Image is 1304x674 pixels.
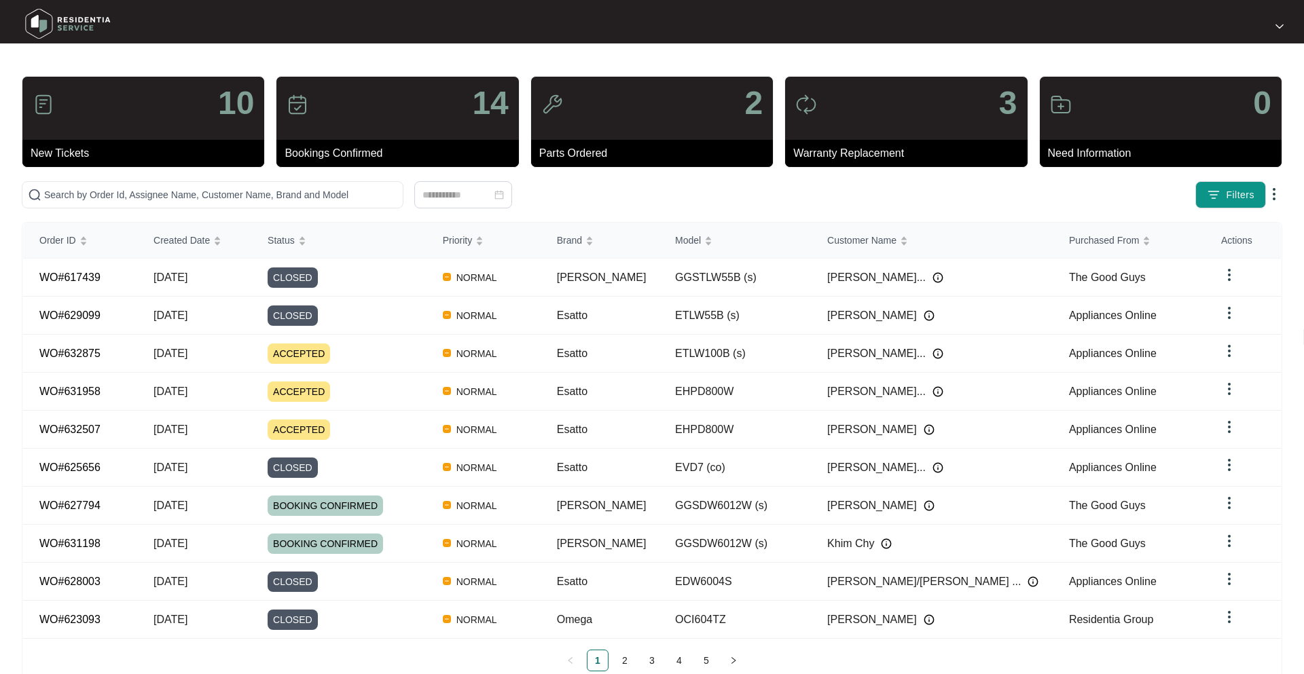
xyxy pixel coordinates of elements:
[723,650,744,671] button: right
[451,536,503,552] span: NORMAL
[451,345,503,362] span: NORMAL
[1205,223,1281,259] th: Actions
[827,383,926,400] span: [PERSON_NAME]...
[1221,381,1237,397] img: dropdown arrow
[827,536,874,552] span: Khim Chy
[924,614,935,625] img: Info icon
[1069,310,1157,321] span: Appliances Online
[723,650,744,671] li: Next Page
[1221,343,1237,359] img: dropdown arrow
[557,310,587,321] span: Esatto
[827,422,917,438] span: [PERSON_NAME]
[659,525,811,563] td: GGSDW6012W (s)
[39,576,101,587] a: WO#628003
[268,305,318,326] span: CLOSED
[539,145,773,162] p: Parts Ordered
[659,563,811,601] td: EDW6004S
[443,539,451,547] img: Vercel Logo
[268,572,318,592] span: CLOSED
[443,577,451,585] img: Vercel Logo
[268,267,318,288] span: CLOSED
[557,272,647,283] span: [PERSON_NAME]
[1069,386,1157,397] span: Appliances Online
[39,614,101,625] a: WO#623093
[153,500,187,511] span: [DATE]
[1221,267,1237,283] img: dropdown arrow
[695,650,717,671] li: 5
[1275,23,1284,30] img: dropdown arrow
[696,650,717,671] a: 5
[1069,233,1139,248] span: Purchased From
[793,145,1027,162] p: Warranty Replacement
[28,188,41,202] img: search-icon
[744,87,763,119] p: 2
[566,656,575,664] span: left
[932,386,943,397] img: Info icon
[932,348,943,359] img: Info icon
[1221,533,1237,549] img: dropdown arrow
[642,650,662,671] a: 3
[659,297,811,335] td: ETLW55B (s)
[1221,495,1237,511] img: dropdown arrow
[1069,614,1154,625] span: Residentia Group
[827,612,917,628] span: [PERSON_NAME]
[153,424,187,435] span: [DATE]
[39,348,101,359] a: WO#632875
[268,419,330,440] span: ACCEPTED
[1069,576,1157,587] span: Appliances Online
[587,650,609,671] li: 1
[443,273,451,281] img: Vercel Logo
[924,500,935,511] img: Info icon
[1053,223,1205,259] th: Purchased From
[557,424,587,435] span: Esatto
[285,145,518,162] p: Bookings Confirmed
[881,538,892,549] img: Info icon
[659,259,811,297] td: GGSTLW55B (s)
[669,650,689,671] a: 4
[44,187,397,202] input: Search by Order Id, Assignee Name, Customer Name, Brand and Model
[1221,571,1237,587] img: dropdown arrow
[268,533,383,554] span: BOOKING CONFIRMED
[218,87,254,119] p: 10
[1221,609,1237,625] img: dropdown arrow
[20,3,115,44] img: residentia service logo
[557,538,647,549] span: [PERSON_NAME]
[153,272,187,283] span: [DATE]
[659,487,811,525] td: GGSDW6012W (s)
[1048,145,1282,162] p: Need Information
[729,656,738,664] span: right
[560,650,581,671] button: left
[1253,87,1271,119] p: 0
[614,650,636,671] li: 2
[268,381,330,402] span: ACCEPTED
[472,87,508,119] p: 14
[999,87,1017,119] p: 3
[1266,186,1282,202] img: dropdown arrow
[557,576,587,587] span: Esatto
[153,614,187,625] span: [DATE]
[827,498,917,514] span: [PERSON_NAME]
[1226,188,1254,202] span: Filters
[1069,348,1157,359] span: Appliances Online
[932,272,943,283] img: Info icon
[443,387,451,395] img: Vercel Logo
[39,386,101,397] a: WO#631958
[451,498,503,514] span: NORMAL
[1221,305,1237,321] img: dropdown arrow
[615,650,635,671] a: 2
[153,576,187,587] span: [DATE]
[827,307,917,324] span: [PERSON_NAME]
[659,449,811,487] td: EVD7 (co)
[39,310,101,321] a: WO#629099
[287,94,308,115] img: icon
[251,223,427,259] th: Status
[39,272,101,283] a: WO#617439
[443,349,451,357] img: Vercel Logo
[31,145,264,162] p: New Tickets
[443,501,451,509] img: Vercel Logo
[153,233,210,248] span: Created Date
[443,615,451,623] img: Vercel Logo
[39,538,101,549] a: WO#631198
[1195,181,1266,208] button: filter iconFilters
[39,233,76,248] span: Order ID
